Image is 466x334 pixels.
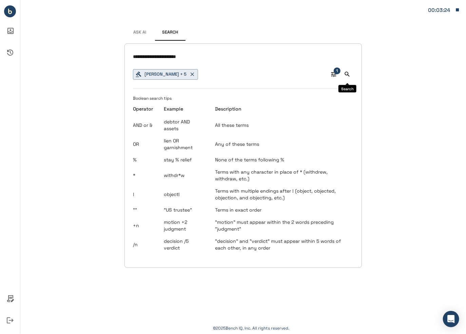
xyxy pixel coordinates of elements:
[133,135,158,154] td: OR
[425,3,463,17] button: Matter: 080529-1026
[133,96,172,106] span: Boolean search tips
[158,216,210,235] td: motion +2 judgment
[210,102,353,116] th: Description
[133,116,158,135] td: AND or &
[210,235,353,254] td: "decision" and "verdict" must appear within 5 words of each other, in any order
[158,166,210,185] td: withdr*w
[210,216,353,235] td: "motion" must appear within the 2 words preceding "judgment"
[210,166,353,185] td: Terms with any character in place of * (withdrew, withdraw, etc.)
[133,235,158,254] td: /n
[158,235,210,254] td: decision /5 verdict
[158,204,210,216] td: "US trustee"
[133,154,158,166] td: %
[210,116,353,135] td: All these terms
[158,102,210,116] th: Example
[210,135,353,154] td: Any of these terms
[133,102,158,116] th: Operator
[210,204,353,216] td: Terms in exact order
[443,311,459,327] div: Open Intercom Messenger
[158,154,210,166] td: stay % relief
[210,154,353,166] td: None of the terms following %
[338,85,356,93] div: Search
[133,69,198,80] button: [PERSON_NAME] + 5
[133,204,158,216] td: ""
[210,185,353,204] td: Terms with multiple endings after ! (object, objected, objection, and objecting, etc.)
[328,68,340,80] button: Advanced Search
[334,67,341,74] span: 1
[341,68,353,80] button: Search
[133,216,158,235] td: +n
[133,30,146,35] span: Ask AI
[158,185,210,204] td: object!
[155,24,186,41] button: Search
[428,6,452,15] div: Matter: 080529-1026
[158,116,210,135] td: debtor AND assets
[158,135,210,154] td: lien OR garnishment
[133,185,158,204] td: !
